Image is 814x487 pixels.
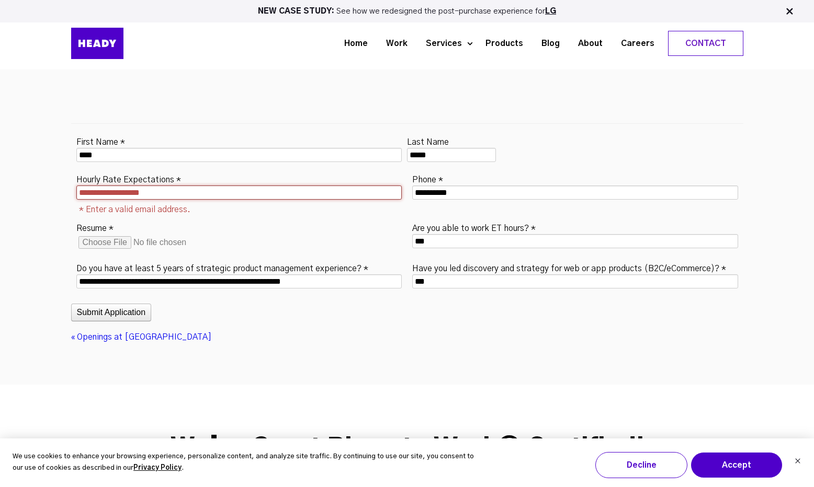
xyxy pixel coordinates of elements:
[13,451,476,475] p: We use cookies to enhance your browsing experience, personalize content, and analyze site traffic...
[331,34,373,53] a: Home
[71,28,123,59] img: Heady_Logo_Web-01 (1)
[528,34,565,53] a: Blog
[76,204,190,215] label: * Enter a valid email address.
[133,462,182,474] a: Privacy Policy
[608,34,660,53] a: Careers
[76,134,125,148] label: First Name *
[71,333,211,341] a: « Openings at [GEOGRAPHIC_DATA]
[412,172,443,185] label: Phone *
[76,261,368,274] label: Do you have at least 5 years of strategic product management experience? *
[472,34,528,53] a: Products
[412,221,536,234] label: Are you able to work ET hours? *
[71,304,152,321] button: Submit Application
[795,457,801,468] button: Dismiss cookie banner
[5,7,809,15] p: See how we redesigned the post-purchase experience for
[150,31,743,56] div: Navigation Menu
[595,452,687,478] button: Decline
[691,452,783,478] button: Accept
[76,221,114,234] label: Resume *
[669,31,743,55] a: Contact
[407,134,449,148] label: Last Name
[412,261,726,274] label: Have you led discovery and strategy for web or app products (B2C/eCommerce)? *
[784,6,795,17] img: Close Bar
[565,34,608,53] a: About
[373,34,413,53] a: Work
[258,7,336,15] strong: NEW CASE STUDY:
[413,34,467,53] a: Services
[76,172,181,185] label: Hourly Rate Expectations *
[545,7,556,15] a: LG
